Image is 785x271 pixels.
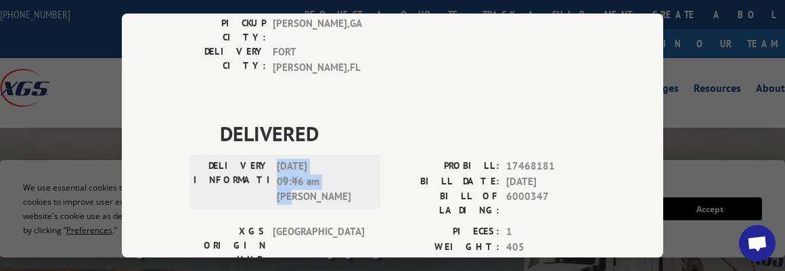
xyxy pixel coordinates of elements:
label: WEIGHT: [392,240,499,255]
label: BILL OF LADING: [392,189,499,218]
label: PICKUP CITY: [189,16,266,45]
span: [DATE] 09:46 am [PERSON_NAME] [277,159,368,205]
span: [DATE] [506,174,596,190]
span: 17468181 [506,159,596,174]
span: DELIVERED [220,118,596,149]
label: DELIVERY INFORMATION: [194,159,270,205]
label: PROBILL: [392,159,499,174]
label: XGS ORIGIN HUB: [189,224,266,267]
span: [PERSON_NAME] , GA [273,16,364,45]
span: [GEOGRAPHIC_DATA] [273,224,364,267]
span: 405 [506,240,596,255]
label: BILL DATE: [392,174,499,190]
span: 6000347 [506,189,596,218]
span: 1 [506,224,596,240]
label: PIECES: [392,224,499,240]
span: FORT [PERSON_NAME] , FL [273,45,364,75]
a: Open chat [739,225,776,262]
label: DELIVERY CITY: [189,45,266,75]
